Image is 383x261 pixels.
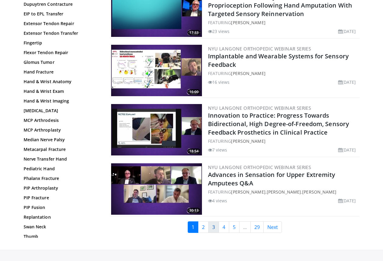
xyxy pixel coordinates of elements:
[24,185,98,191] a: PIP Arthroplasty
[208,70,358,77] div: FEATURING
[24,50,98,56] a: Flexor Tendon Repair
[24,79,98,85] a: Hand & Wrist Anatomy
[208,52,349,69] a: Implantable and Wearable Systems for Sensory Feedback
[24,156,98,162] a: Nerve Transfer Hand
[111,163,202,215] img: 2bbeea64-8f01-41e6-ba81-666a04d84392.300x170_q85_crop-smart_upscale.jpg
[338,197,356,204] li: [DATE]
[208,197,227,204] li: 4 views
[302,189,336,195] a: [PERSON_NAME]
[24,40,98,46] a: Fingertip
[111,45,202,96] a: 16:00
[24,146,98,152] a: Metacarpal Fracture
[24,21,98,27] a: Extensor Tendon Repair
[250,221,264,233] a: 29
[24,214,98,220] a: Replantation
[24,127,98,133] a: MCP Arthroplasty
[219,221,229,233] a: 4
[24,59,98,65] a: Glomus Tumor
[24,98,98,104] a: Hand & Wrist Imaging
[231,70,265,76] a: [PERSON_NAME]
[231,20,265,25] a: [PERSON_NAME]
[208,138,358,144] div: FEATURING
[24,88,98,94] a: Hand & Wrist Exam
[231,138,265,144] a: [PERSON_NAME]
[24,117,98,123] a: MCP Arthrodesis
[208,164,311,170] a: NYU Langone Orthopedic Webinar Series
[208,111,349,136] a: Innovation to Practice: Progress Towards Bidirectional, High Degree-of-Freedom, Sensory Feedback ...
[208,171,335,187] a: Advances in Sensation for Upper Extremity Amputees Q&A
[208,189,358,195] div: FEATURING , ,
[208,105,311,111] a: NYU Langone Orthopedic Webinar Series
[187,89,200,95] span: 16:00
[198,221,209,233] a: 2
[24,195,98,201] a: PIP Fracture
[263,221,282,233] a: Next
[24,204,98,210] a: PIP Fusion
[267,189,301,195] a: [PERSON_NAME]
[187,208,200,213] span: 30:13
[24,224,98,230] a: Swan Neck
[338,147,356,153] li: [DATE]
[111,163,202,215] a: 30:13
[208,79,230,85] li: 16 views
[24,1,98,7] a: Dupuytren Contracture
[110,221,360,233] nav: Search results pages
[24,11,98,17] a: EIP to EPL Transfer
[231,189,265,195] a: [PERSON_NAME]
[24,30,98,36] a: Extensor Tendon Transfer
[338,79,356,85] li: [DATE]
[187,148,200,154] span: 18:54
[24,175,98,181] a: Phalanx Fracture
[338,28,356,34] li: [DATE]
[111,45,202,96] img: e6044848-5492-40fc-8a83-6ec707f981bf.300x170_q85_crop-smart_upscale.jpg
[208,147,227,153] li: 7 views
[24,108,98,114] a: [MEDICAL_DATA]
[111,104,202,155] a: 18:54
[187,30,200,35] span: 17:33
[24,166,98,172] a: Pediatric Hand
[24,137,98,143] a: Median Nerve Palsy
[208,46,311,52] a: NYU Langone Orthopedic Webinar Series
[208,19,358,26] div: FEATURING
[24,69,98,75] a: Hand Fracture
[229,221,239,233] a: 5
[111,104,202,155] img: be442ca7-9bce-460a-a8c0-e583f9ca8dff.300x170_q85_crop-smart_upscale.jpg
[24,233,98,240] a: Thumb
[208,28,230,34] li: 23 views
[188,221,198,233] a: 1
[208,221,219,233] a: 3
